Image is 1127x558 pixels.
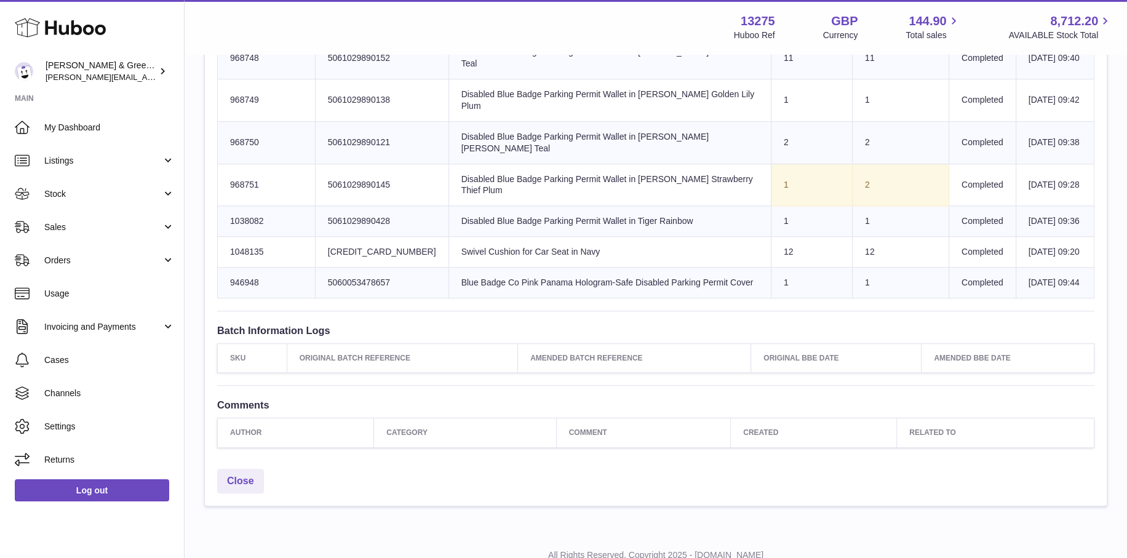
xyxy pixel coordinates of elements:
td: 2 [852,164,949,206]
div: Huboo Ref [734,30,775,41]
td: 5061029890152 [315,37,448,79]
strong: GBP [831,13,858,30]
td: Disabled Blue Badge Parking Permit Wallet in [PERSON_NAME] Acanthus Teal [448,37,771,79]
a: 8,712.20 AVAILABLE Stock Total [1008,13,1112,41]
td: 1 [852,79,949,121]
td: [DATE] 09:36 [1016,206,1094,237]
td: 11 [852,37,949,79]
td: Completed [949,268,1016,298]
td: 1038082 [218,206,316,237]
a: Log out [15,479,169,501]
span: Stock [44,188,162,200]
td: [DATE] 09:20 [1016,237,1094,268]
td: 968749 [218,79,316,121]
h3: Batch Information Logs [217,324,1094,337]
span: Total sales [906,30,960,41]
td: [DATE] 09:44 [1016,268,1094,298]
td: 12 [852,237,949,268]
td: [DATE] 09:40 [1016,37,1094,79]
td: Completed [949,121,1016,164]
span: Sales [44,221,162,233]
td: 968750 [218,121,316,164]
th: SKU [218,344,287,373]
td: Disabled Blue Badge Parking Permit Wallet in [PERSON_NAME] [PERSON_NAME] Teal [448,121,771,164]
span: Channels [44,388,175,399]
span: Settings [44,421,175,432]
td: 968748 [218,37,316,79]
td: 1 [771,164,852,206]
span: Listings [44,155,162,167]
span: 8,712.20 [1050,13,1098,30]
td: Completed [949,79,1016,121]
span: 144.90 [909,13,946,30]
th: Related to [897,418,1094,447]
td: 946948 [218,268,316,298]
span: AVAILABLE Stock Total [1008,30,1112,41]
td: Completed [949,37,1016,79]
th: Author [218,418,374,447]
td: 1 [852,268,949,298]
td: Disabled Blue Badge Parking Permit Wallet in [PERSON_NAME] Golden Lily Plum [448,79,771,121]
td: 1048135 [218,237,316,268]
td: 1 [852,206,949,237]
td: 1 [771,268,852,298]
div: [PERSON_NAME] & Green Ltd [46,60,156,83]
td: Blue Badge Co Pink Panama Hologram-Safe Disabled Parking Permit Cover [448,268,771,298]
span: Usage [44,288,175,300]
th: Original BBE Date [751,344,922,373]
td: 2 [771,121,852,164]
span: [PERSON_NAME][EMAIL_ADDRESS][DOMAIN_NAME] [46,72,247,82]
span: Invoicing and Payments [44,321,162,333]
td: Completed [949,206,1016,237]
td: 5061029890145 [315,164,448,206]
span: Cases [44,354,175,366]
a: Close [217,469,264,494]
td: 1 [771,79,852,121]
h3: Comments [217,398,1094,412]
span: Returns [44,454,175,466]
td: 5060053478657 [315,268,448,298]
td: 1 [771,206,852,237]
th: Category [374,418,556,447]
td: Completed [949,237,1016,268]
td: Swivel Cushion for Car Seat in Navy [448,237,771,268]
td: [DATE] 09:28 [1016,164,1094,206]
td: 5061029890138 [315,79,448,121]
img: ellen@bluebadgecompany.co.uk [15,62,33,81]
td: 12 [771,237,852,268]
td: [CREDIT_CARD_NUMBER] [315,237,448,268]
td: Disabled Blue Badge Parking Permit Wallet in [PERSON_NAME] Strawberry Thief Plum [448,164,771,206]
td: Completed [949,164,1016,206]
td: 11 [771,37,852,79]
span: Orders [44,255,162,266]
td: 5061029890121 [315,121,448,164]
th: Amended BBE Date [922,344,1094,373]
td: Disabled Blue Badge Parking Permit Wallet in Tiger Rainbow [448,206,771,237]
th: Original Batch Reference [287,344,517,373]
th: Created [731,418,897,447]
td: [DATE] 09:42 [1016,79,1094,121]
td: 5061029890428 [315,206,448,237]
th: Amended Batch Reference [518,344,751,373]
div: Currency [823,30,858,41]
span: My Dashboard [44,122,175,134]
a: 144.90 Total sales [906,13,960,41]
td: [DATE] 09:38 [1016,121,1094,164]
strong: 13275 [741,13,775,30]
td: 968751 [218,164,316,206]
td: 2 [852,121,949,164]
th: Comment [556,418,731,447]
